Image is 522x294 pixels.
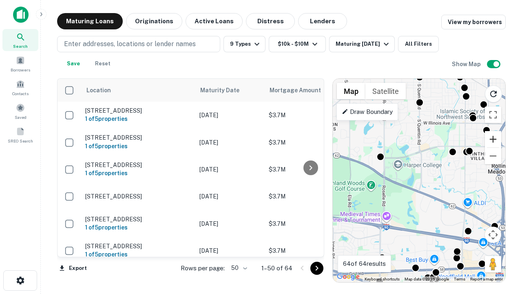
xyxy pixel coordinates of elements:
a: Report a map error [470,277,503,281]
a: Terms (opens in new tab) [454,277,465,281]
p: [DATE] [199,138,261,147]
p: $3.7M [269,219,350,228]
a: Open this area in Google Maps (opens a new window) [335,272,362,282]
button: $10k - $10M [269,36,326,52]
button: Originations [126,13,182,29]
button: Show street map [337,83,365,99]
button: Save your search to get updates of matches that match your search criteria. [60,56,86,72]
span: Map data ©2025 Google [405,277,449,281]
p: Draw Boundary [342,107,393,117]
p: $3.7M [269,192,350,201]
p: [STREET_ADDRESS] [85,161,191,169]
p: [STREET_ADDRESS] [85,134,191,141]
th: Maturity Date [195,79,265,102]
p: $3.7M [269,165,350,174]
p: [STREET_ADDRESS] [85,107,191,114]
p: 64 of 64 results [343,259,386,269]
button: Reload search area [485,85,502,102]
img: capitalize-icon.png [13,7,29,23]
h6: 1 of 5 properties [85,223,191,232]
p: $3.7M [269,138,350,147]
span: Search [13,43,28,49]
th: Location [81,79,195,102]
span: Maturity Date [200,85,250,95]
button: Export [57,262,89,274]
button: Maturing [DATE] [329,36,395,52]
p: $3.7M [269,111,350,120]
button: Keyboard shortcuts [365,276,400,282]
button: Maturing Loans [57,13,123,29]
img: Google [335,272,362,282]
p: [DATE] [199,246,261,255]
span: Mortgage Amount [270,85,332,95]
button: Show satellite imagery [365,83,406,99]
span: SREO Search [8,138,33,144]
button: Zoom in [485,131,501,147]
button: Lenders [298,13,347,29]
p: [STREET_ADDRESS] [85,216,191,223]
p: [DATE] [199,111,261,120]
a: Search [2,29,38,51]
button: Zoom out [485,148,501,164]
h6: 1 of 5 properties [85,142,191,151]
div: 50 [228,262,248,274]
span: Borrowers [11,67,30,73]
p: Enter addresses, locations or lender names [64,39,196,49]
iframe: Chat Widget [481,229,522,268]
p: Rows per page: [181,263,225,273]
button: Map camera controls [485,227,501,243]
span: Saved [15,114,27,120]
button: Distress [246,13,295,29]
a: Saved [2,100,38,122]
a: Contacts [2,76,38,98]
p: [STREET_ADDRESS] [85,193,191,200]
p: [STREET_ADDRESS] [85,243,191,250]
a: SREO Search [2,124,38,146]
p: $3.7M [269,246,350,255]
p: [DATE] [199,192,261,201]
h6: Show Map [452,60,482,69]
h6: 1 of 5 properties [85,250,191,259]
p: [DATE] [199,165,261,174]
p: [DATE] [199,219,261,228]
button: 9 Types [223,36,265,52]
a: Borrowers [2,53,38,75]
button: Active Loans [186,13,243,29]
p: 1–50 of 64 [261,263,292,273]
button: Enter addresses, locations or lender names [57,36,220,52]
a: View my borrowers [441,15,506,29]
h6: 1 of 5 properties [85,114,191,123]
th: Mortgage Amount [265,79,354,102]
span: Contacts [12,90,29,97]
button: Toggle fullscreen view [485,107,501,123]
button: Reset [90,56,116,72]
div: 0 0 [333,79,505,282]
button: All Filters [398,36,439,52]
div: Maturing [DATE] [336,39,391,49]
button: Go to next page [310,262,323,275]
h6: 1 of 5 properties [85,169,191,178]
span: Location [86,85,111,95]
